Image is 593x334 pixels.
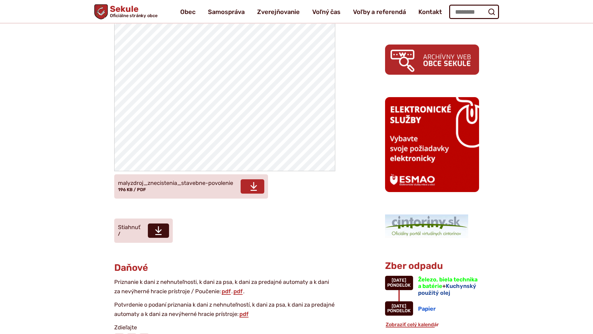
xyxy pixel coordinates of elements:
[385,97,479,192] img: esmao_sekule_b.png
[239,311,249,318] a: pdf
[221,288,231,295] a: pdf
[108,5,158,18] span: Sekule
[110,13,158,18] span: Oficiálne stránky obce
[114,300,335,319] p: Potvrdenie o podaní priznania k dani z nehnuteľností, k dani za psa, k dani za predajné automaty ...
[418,276,479,297] h3: +
[418,276,478,290] span: Železo, biela technika a batérie
[114,278,335,296] p: Priznanie k dani z nehnuteľnosti, k dani za psa, k dani za predajné automaty a k dani za nevýhern...
[114,174,268,199] a: malyzdroj_znecistenia_stavebne-povolenie196 KB / PDF
[418,283,476,296] span: Kuchynský použitý olej
[385,276,479,297] a: Železo, biela technika a batérie+Kuchynský použitý olej [DATE] pondelok
[94,4,108,19] img: Prejsť na domovskú stránku
[385,261,479,271] h3: Zber odpadu
[353,3,406,21] a: Voľby a referendá
[385,322,440,327] a: Zobraziť celý kalendár
[418,3,442,21] a: Kontakt
[208,3,245,21] a: Samospráva
[118,180,233,186] span: malyzdroj_znecistenia_stavebne-povolenie
[94,4,158,19] a: Logo Sekule, prejsť na domovskú stránku.
[385,45,479,75] img: archiv.png
[233,288,243,295] a: pdf
[392,278,406,283] span: [DATE]
[387,283,411,288] span: pondelok
[114,323,335,332] p: Zdieľajte
[118,187,146,192] span: 196 KB / PDF
[385,301,479,316] a: Papier [DATE] pondelok
[114,262,148,273] span: Daňové
[118,224,140,231] span: Stiahnuť
[312,3,341,21] a: Voľný čas
[114,219,173,243] a: Stiahnuť/
[418,305,436,312] span: Papier
[392,303,406,309] span: [DATE]
[118,231,120,237] span: /
[257,3,300,21] a: Zverejňovanie
[387,308,411,313] span: pondelok
[180,3,195,21] a: Obec
[385,214,468,238] img: 1.png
